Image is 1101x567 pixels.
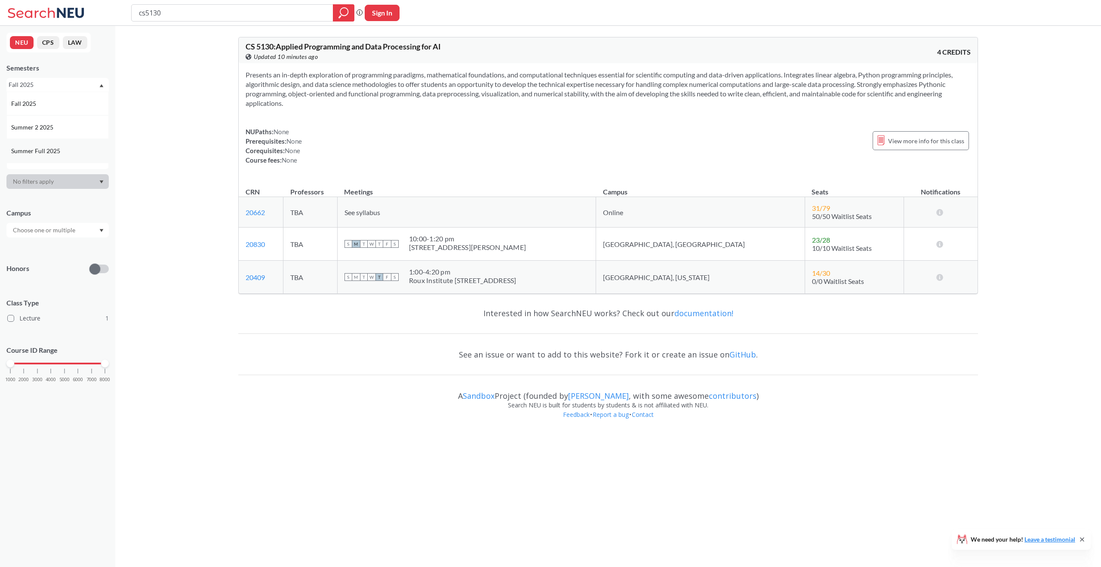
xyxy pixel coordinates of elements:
[37,36,59,49] button: CPS
[391,273,399,281] span: S
[904,179,978,197] th: Notifications
[6,63,109,73] div: Semesters
[812,236,830,244] span: 23 / 28
[709,391,757,401] a: contributors
[812,212,872,220] span: 50/50 Waitlist Seats
[463,391,495,401] a: Sandbox
[375,240,383,248] span: T
[238,301,978,326] div: Interested in how SearchNEU works? Check out our
[6,223,109,237] div: Dropdown arrow
[285,147,300,154] span: None
[563,410,590,419] a: Feedback
[282,156,297,164] span: None
[360,273,368,281] span: T
[729,349,756,360] a: GitHub
[338,7,349,19] svg: magnifying glass
[9,225,81,235] input: Choose one or multiple
[6,78,109,92] div: Fall 2025Dropdown arrowFall 2025Summer 2 2025Summer Full 2025Summer 1 2025Spring 2025Fall 2024Sum...
[11,146,62,156] span: Summer Full 2025
[365,5,400,21] button: Sign In
[18,377,29,382] span: 2000
[99,180,104,184] svg: Dropdown arrow
[63,36,87,49] button: LAW
[5,377,15,382] span: 1000
[812,204,830,212] span: 31 / 79
[596,179,805,197] th: Campus
[1024,536,1075,543] a: Leave a testimonial
[46,377,56,382] span: 4000
[971,536,1075,542] span: We need your help!
[409,234,526,243] div: 10:00 - 1:20 pm
[11,99,38,108] span: Fall 2025
[6,208,109,218] div: Campus
[59,377,70,382] span: 5000
[32,377,43,382] span: 3000
[246,208,265,216] a: 20662
[86,377,97,382] span: 7000
[360,240,368,248] span: T
[337,179,596,197] th: Meetings
[409,276,517,285] div: Roux Institute [STREET_ADDRESS]
[368,273,375,281] span: W
[283,197,338,228] td: TBA
[352,273,360,281] span: M
[105,314,109,323] span: 1
[805,179,904,197] th: Seats
[7,313,109,324] label: Lecture
[409,243,526,252] div: [STREET_ADDRESS][PERSON_NAME]
[375,273,383,281] span: T
[11,123,55,132] span: Summer 2 2025
[344,240,352,248] span: S
[6,264,29,274] p: Honors
[6,174,109,189] div: Dropdown arrow
[10,36,34,49] button: NEU
[138,6,327,20] input: Class, professor, course number, "phrase"
[246,240,265,248] a: 20830
[246,42,441,51] span: CS 5130 : Applied Programming and Data Processing for AI
[254,52,318,62] span: Updated 10 minutes ago
[6,298,109,308] span: Class Type
[631,410,654,419] a: Contact
[391,240,399,248] span: S
[283,228,338,261] td: TBA
[592,410,629,419] a: Report a bug
[100,377,110,382] span: 8000
[99,229,104,232] svg: Dropdown arrow
[596,197,805,228] td: Online
[344,273,352,281] span: S
[812,244,872,252] span: 10/10 Waitlist Seats
[286,137,302,145] span: None
[409,268,517,276] div: 1:00 - 4:20 pm
[383,273,391,281] span: F
[383,240,391,248] span: F
[73,377,83,382] span: 6000
[238,342,978,367] div: See an issue or want to add to this website? Fork it or create an issue on .
[99,84,104,87] svg: Dropdown arrow
[6,345,109,355] p: Course ID Range
[333,4,354,22] div: magnifying glass
[812,277,864,285] span: 0/0 Waitlist Seats
[283,179,338,197] th: Professors
[344,208,380,216] span: See syllabus
[368,240,375,248] span: W
[238,383,978,401] div: A Project (founded by , with some awesome )
[246,70,971,108] section: Presents an in-depth exploration of programming paradigms, mathematical foundations, and computat...
[888,136,964,146] span: View more info for this class
[674,308,733,318] a: documentation!
[596,261,805,294] td: [GEOGRAPHIC_DATA], [US_STATE]
[9,80,98,89] div: Fall 2025
[246,187,260,197] div: CRN
[246,127,302,165] div: NUPaths: Prerequisites: Corequisites: Course fees:
[352,240,360,248] span: M
[937,47,971,57] span: 4 CREDITS
[238,401,978,410] div: Search NEU is built for students by students & is not affiliated with NEU.
[246,273,265,281] a: 20409
[568,391,629,401] a: [PERSON_NAME]
[238,410,978,432] div: • •
[274,128,289,136] span: None
[596,228,805,261] td: [GEOGRAPHIC_DATA], [GEOGRAPHIC_DATA]
[812,269,830,277] span: 14 / 30
[283,261,338,294] td: TBA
